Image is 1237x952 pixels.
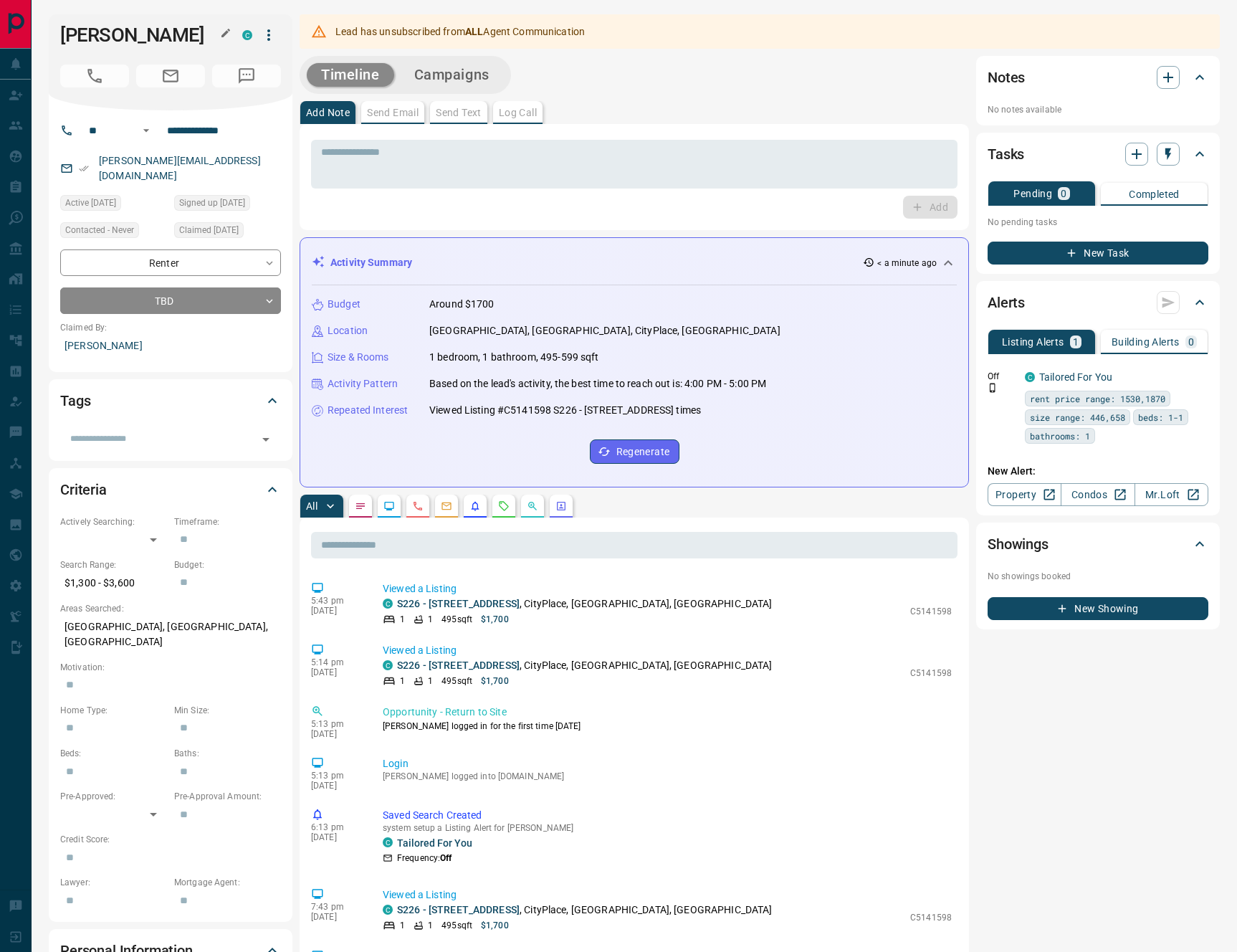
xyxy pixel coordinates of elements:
[1002,337,1064,347] p: Listing Alerts
[60,384,281,418] div: Tags
[383,720,952,733] p: [PERSON_NAME] logged in for the first time [DATE]
[397,596,772,611] p: , CityPlace, [GEOGRAPHIC_DATA], [GEOGRAPHIC_DATA]
[328,403,408,418] p: Repeated Interest
[428,675,433,687] p: 1
[60,24,221,47] h1: [PERSON_NAME]
[910,667,952,680] p: C5141598
[60,615,281,654] p: [GEOGRAPHIC_DATA], [GEOGRAPHIC_DATA], [GEOGRAPHIC_DATA]
[441,500,452,512] svg: Emails
[988,483,1061,506] a: Property
[60,876,167,889] p: Lawyer:
[383,756,952,771] p: Login
[383,905,393,915] div: condos.ca
[1188,337,1194,347] p: 0
[988,285,1208,320] div: Alerts
[311,781,361,791] p: [DATE]
[988,597,1208,620] button: New Showing
[60,790,167,803] p: Pre-Approved:
[335,19,585,44] div: Lead has unsubscribed from Agent Communication
[330,255,412,270] p: Activity Summary
[60,661,281,674] p: Motivation:
[60,195,167,215] div: Tue Apr 29 2025
[481,675,509,687] p: $1,700
[383,887,952,903] p: Viewed a Listing
[910,605,952,618] p: C5141598
[1061,483,1135,506] a: Condos
[174,222,281,242] div: Wed Mar 10 2021
[988,103,1208,116] p: No notes available
[1030,429,1090,443] span: bathrooms: 1
[988,383,998,393] svg: Push Notification Only
[1013,189,1052,199] p: Pending
[99,155,261,181] a: [PERSON_NAME][EMAIL_ADDRESS][DOMAIN_NAME]
[1025,372,1035,382] div: condos.ca
[481,613,509,626] p: $1,700
[429,376,766,391] p: Based on the lead's activity, the best time to reach out is: 4:00 PM - 5:00 PM
[212,65,281,87] span: Message
[256,429,276,449] button: Open
[60,334,281,358] p: [PERSON_NAME]
[1135,483,1208,506] a: Mr.Loft
[60,704,167,717] p: Home Type:
[383,643,952,658] p: Viewed a Listing
[311,719,361,729] p: 5:13 pm
[590,439,679,464] button: Regenerate
[383,808,952,823] p: Saved Search Created
[328,323,368,338] p: Location
[60,747,167,760] p: Beds:
[1073,337,1079,347] p: 1
[441,613,472,626] p: 495 sqft
[307,63,394,87] button: Timeline
[988,570,1208,583] p: No showings booked
[311,832,361,842] p: [DATE]
[400,613,405,626] p: 1
[60,287,281,314] div: TBD
[1138,410,1183,424] span: beds: 1-1
[179,223,239,237] span: Claimed [DATE]
[311,729,361,739] p: [DATE]
[469,500,481,512] svg: Listing Alerts
[79,163,89,173] svg: Email Verified
[174,558,281,571] p: Budget:
[60,558,167,571] p: Search Range:
[988,66,1025,89] h2: Notes
[383,581,952,596] p: Viewed a Listing
[311,902,361,912] p: 7:43 pm
[429,403,701,418] p: Viewed Listing #C5141598 S226 - [STREET_ADDRESS] times
[311,822,361,832] p: 6:13 pm
[400,675,405,687] p: 1
[174,704,281,717] p: Min Size:
[174,876,281,889] p: Mortgage Agent:
[383,599,393,609] div: condos.ca
[242,30,252,40] div: condos.ca
[60,249,281,276] div: Renter
[429,297,495,312] p: Around $1700
[60,478,107,501] h2: Criteria
[60,472,281,507] div: Criteria
[328,297,360,312] p: Budget
[174,747,281,760] p: Baths:
[311,606,361,616] p: [DATE]
[383,660,393,670] div: condos.ca
[311,596,361,606] p: 5:43 pm
[555,500,567,512] svg: Agent Actions
[988,211,1208,233] p: No pending tasks
[498,500,510,512] svg: Requests
[412,500,424,512] svg: Calls
[441,919,472,932] p: 495 sqft
[306,108,350,118] p: Add Note
[355,500,366,512] svg: Notes
[428,613,433,626] p: 1
[383,705,952,720] p: Opportunity - Return to Site
[397,598,520,609] a: S226 - [STREET_ADDRESS]
[429,350,599,365] p: 1 bedroom, 1 bathroom, 495-599 sqft
[179,196,245,210] span: Signed up [DATE]
[988,137,1208,171] div: Tasks
[60,515,167,528] p: Actively Searching:
[400,63,504,87] button: Campaigns
[383,500,395,512] svg: Lead Browsing Activity
[400,919,405,932] p: 1
[65,196,116,210] span: Active [DATE]
[306,501,317,511] p: All
[60,833,281,846] p: Credit Score:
